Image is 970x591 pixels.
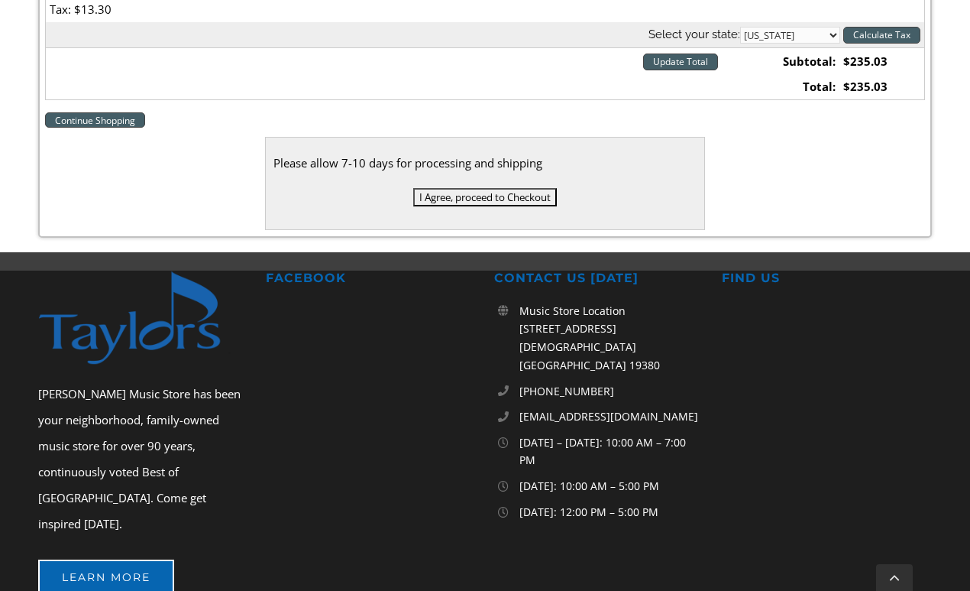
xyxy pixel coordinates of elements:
h2: CONTACT US [DATE] [494,271,704,287]
div: Please allow 7-10 days for processing and shipping [273,153,697,173]
td: $235.03 [839,74,924,99]
input: Update Total [643,54,718,70]
a: [PHONE_NUMBER] [519,382,703,401]
p: [DATE]: 10:00 AM – 5:00 PM [519,477,703,495]
select: State billing address [740,27,840,44]
span: [PERSON_NAME] Music Store has been your neighborhood, family-owned music store for over 90 years,... [38,386,241,531]
input: I Agree, proceed to Checkout [413,188,557,206]
th: Select your state: [46,22,924,48]
td: Total: [754,74,839,99]
td: $235.03 [839,48,924,74]
p: [DATE] – [DATE]: 10:00 AM – 7:00 PM [519,434,703,470]
span: [EMAIL_ADDRESS][DOMAIN_NAME] [519,409,698,424]
a: [EMAIL_ADDRESS][DOMAIN_NAME] [519,408,703,426]
span: Learn More [62,571,150,584]
td: Subtotal: [754,48,839,74]
h2: FIND US [722,271,932,287]
a: Continue Shopping [45,112,145,128]
img: footer-logo [38,271,248,365]
h2: FACEBOOK [266,271,476,287]
p: Music Store Location [STREET_ADDRESS][DEMOGRAPHIC_DATA] [GEOGRAPHIC_DATA] 19380 [519,302,703,375]
input: Calculate Tax [843,27,920,44]
p: [DATE]: 12:00 PM – 5:00 PM [519,503,703,521]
